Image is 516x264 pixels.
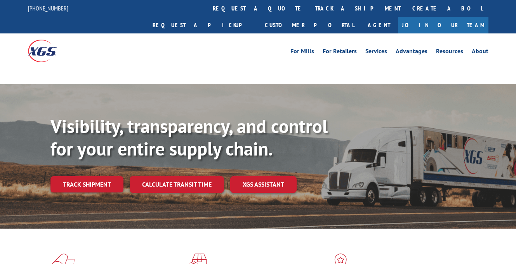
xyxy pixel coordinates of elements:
[290,48,314,57] a: For Mills
[147,17,259,33] a: Request a pickup
[230,176,297,193] a: XGS ASSISTANT
[130,176,224,193] a: Calculate transit time
[28,4,68,12] a: [PHONE_NUMBER]
[323,48,357,57] a: For Retailers
[365,48,387,57] a: Services
[50,114,328,161] b: Visibility, transparency, and control for your entire supply chain.
[436,48,463,57] a: Resources
[259,17,360,33] a: Customer Portal
[50,176,123,192] a: Track shipment
[472,48,488,57] a: About
[360,17,398,33] a: Agent
[396,48,427,57] a: Advantages
[398,17,488,33] a: Join Our Team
